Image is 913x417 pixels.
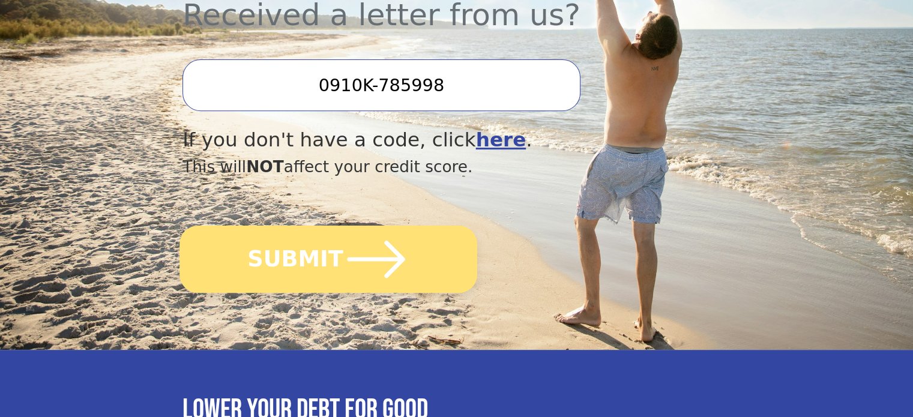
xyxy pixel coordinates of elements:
[182,59,580,111] input: Enter your Offer Code:
[476,128,526,151] a: here
[179,226,477,293] button: SUBMIT
[182,155,648,179] div: This will affect your credit score.
[182,125,648,155] div: If you don't have a code, click .
[246,157,284,176] span: NOT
